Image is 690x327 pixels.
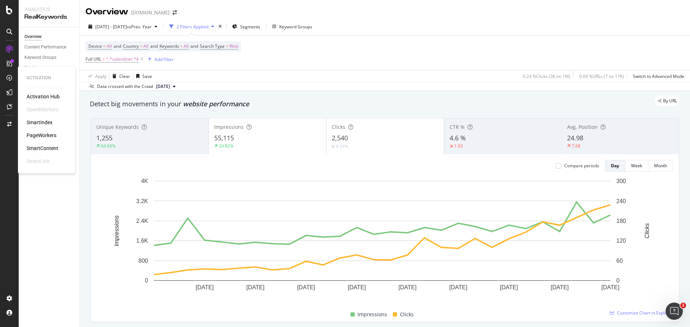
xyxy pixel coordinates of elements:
span: 2025 Aug. 31st [156,83,170,90]
span: 55,115 [214,134,234,142]
button: Month [648,160,673,172]
span: Unique Keywords [96,123,139,130]
div: Keyword Groups [279,24,312,30]
div: SmartLink [27,158,50,165]
span: 1 [680,303,686,308]
a: SmartIndex [27,119,52,126]
div: Save [142,73,152,79]
button: Keyword Groups [269,21,315,32]
div: Switch to Advanced Mode [633,73,684,79]
div: Month [654,163,667,169]
span: Impressions [214,123,244,130]
a: Ranking [24,64,74,72]
div: 1.63 [454,143,463,149]
span: Customize Chart in Explorer [617,310,673,316]
div: Clear [119,73,130,79]
div: Ranking [24,64,40,72]
button: 2 Filters Applied [166,21,217,32]
div: PageWorkers [27,132,56,139]
div: 0.24 % Clicks ( 3K on 1M ) [523,73,570,79]
button: Apply [86,70,106,82]
a: Activation Hub [27,93,60,100]
div: Overview [86,6,128,18]
a: Content Performance [24,43,74,51]
text: [DATE] [195,284,213,290]
text: [DATE] [348,284,366,290]
div: Add Filter [155,56,174,62]
div: RealKeywords [24,13,74,21]
text: [DATE] [601,284,619,290]
text: 2.4K [136,218,148,224]
div: Content Performance [24,43,66,51]
span: ^.*calendrier.*$ [106,54,139,64]
div: 2 Filters Applied [176,24,208,30]
span: CTR % [450,123,465,130]
span: 2,540 [332,134,348,142]
div: Keyword Groups [24,54,56,61]
span: = [226,43,228,49]
div: Activation [27,75,67,81]
span: 24.98 [567,134,583,142]
span: Keywords [160,43,179,49]
text: 3.2K [136,198,148,204]
button: [DATE] - [DATE]vsPrev. Year [86,21,160,32]
div: Data crossed with the Crawl [97,83,153,90]
span: All [143,41,148,51]
text: 300 [616,178,626,184]
iframe: Intercom live chat [666,303,683,320]
span: vs Prev. Year [127,24,152,30]
div: Compare periods [564,163,599,169]
svg: A chart. [97,177,668,302]
a: Keyword Groups [24,54,74,61]
text: [DATE] [399,284,417,290]
span: Device [88,43,102,49]
text: [DATE] [500,284,518,290]
text: 0 [616,277,620,284]
span: Avg. Position [567,123,598,130]
div: 0.54% [336,143,348,149]
span: Search Type [200,43,225,49]
button: Switch to Advanced Mode [630,70,684,82]
div: Week [631,163,642,169]
button: [DATE] [153,82,179,91]
div: Overview [24,33,42,41]
a: Overview [24,33,74,41]
text: [DATE] [247,284,264,290]
span: 1,255 [96,134,112,142]
button: Day [605,160,625,172]
div: 0.04 % URLs ( 7 on 17K ) [579,73,624,79]
text: 240 [616,198,626,204]
text: 60 [616,258,623,264]
text: [DATE] [551,284,569,290]
div: Day [611,163,619,169]
span: By URL [663,99,677,103]
text: 1.6K [136,238,148,244]
button: Add Filter [145,55,174,64]
div: 34.82% [219,143,234,149]
a: Customize Chart in Explorer [610,310,673,316]
div: SpeedWorkers [27,106,59,113]
img: Equal [332,145,335,148]
span: and [150,43,158,49]
div: 7.68 [572,143,580,149]
span: Web [229,41,238,51]
span: 4.6 % [450,134,466,142]
button: Save [133,70,152,82]
span: = [103,43,106,49]
text: [DATE] [449,284,467,290]
text: 800 [138,258,148,264]
span: Segments [240,24,260,30]
div: arrow-right-arrow-left [172,10,177,15]
text: 4K [141,178,148,184]
button: Week [625,160,648,172]
a: SmartContent [27,145,58,152]
span: Clicks [400,310,414,319]
text: 120 [616,238,626,244]
text: Clicks [644,223,650,239]
span: Full URL [86,56,101,62]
